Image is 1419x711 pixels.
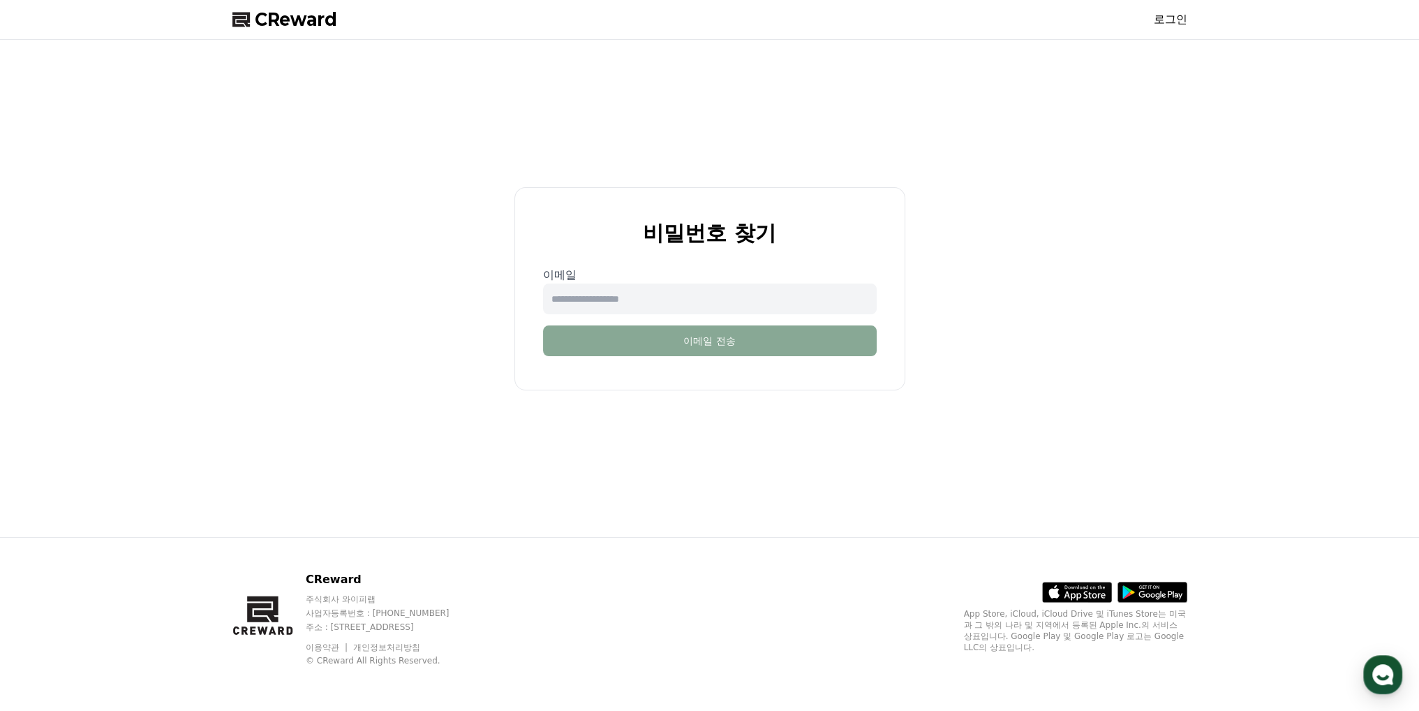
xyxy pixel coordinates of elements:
span: 대화 [128,464,144,476]
a: 설정 [180,443,268,478]
a: 대화 [92,443,180,478]
p: © CReward All Rights Reserved. [306,655,476,666]
span: CReward [255,8,337,31]
a: 이용약관 [306,643,350,652]
a: CReward [232,8,337,31]
a: 개인정보처리방침 [353,643,420,652]
a: 로그인 [1154,11,1187,28]
p: CReward [306,571,476,588]
a: 홈 [4,443,92,478]
p: 사업자등록번호 : [PHONE_NUMBER] [306,608,476,619]
span: 홈 [44,464,52,475]
h2: 비밀번호 찾기 [643,221,775,244]
p: 주식회사 와이피랩 [306,594,476,605]
button: 이메일 전송 [543,325,877,356]
p: App Store, iCloud, iCloud Drive 및 iTunes Store는 미국과 그 밖의 나라 및 지역에서 등록된 Apple Inc.의 서비스 상표입니다. Goo... [964,608,1187,653]
p: 주소 : [STREET_ADDRESS] [306,622,476,633]
span: 설정 [216,464,232,475]
p: 이메일 [543,267,877,284]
